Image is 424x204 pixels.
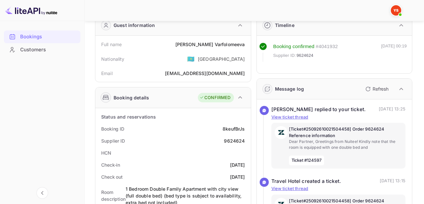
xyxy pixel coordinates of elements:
[101,113,156,120] div: Status and reservations
[101,189,126,202] div: Room description
[223,125,245,132] div: 8keufBrJs
[373,85,389,92] p: Refresh
[230,161,245,168] div: [DATE]
[199,95,230,101] div: CONFIRMED
[187,53,195,65] span: United States
[391,5,401,16] img: Yandex Support
[271,185,406,192] p: View ticket thread
[198,56,245,62] div: [GEOGRAPHIC_DATA]
[271,178,341,185] div: Travel Hotel created a ticket.
[175,41,245,48] div: [PERSON_NAME] Varfolomeeva
[275,85,304,92] div: Message log
[362,84,391,94] button: Refresh
[289,139,403,150] p: Dear Partner, Greetings from Nuitee! Kindly note that the room is equipped with one double bed and
[289,126,403,139] p: [Ticket#25092610021504458] Order 9624624 Reference information
[296,52,313,59] span: 9624624
[275,22,294,29] div: Timeline
[271,114,406,121] p: View ticket thread
[224,137,245,144] div: 9624624
[101,173,123,180] div: Check out
[230,173,245,180] div: [DATE]
[101,70,113,77] div: Email
[101,149,111,156] div: HCN
[273,52,296,59] span: Supplier ID:
[114,22,155,29] div: Guest information
[36,187,48,199] button: Collapse navigation
[379,106,405,113] p: [DATE] 13:25
[101,137,125,144] div: Supplier ID
[20,46,77,54] div: Customers
[381,43,407,62] div: [DATE] 00:19
[289,156,324,165] span: Ticket #124597
[380,178,405,185] p: [DATE] 13:15
[101,56,125,62] div: Nationality
[20,33,77,41] div: Bookings
[4,44,80,56] a: Customers
[273,43,315,50] div: Booking confirmed
[114,94,149,101] div: Booking details
[5,5,57,16] img: LiteAPI logo
[101,161,120,168] div: Check-in
[165,70,245,77] div: [EMAIL_ADDRESS][DOMAIN_NAME]
[316,43,338,50] div: # 4041932
[101,41,122,48] div: Full name
[4,31,80,43] a: Bookings
[275,126,288,139] img: AwvSTEc2VUhQAAAAAElFTkSuQmCC
[101,125,124,132] div: Booking ID
[271,106,366,113] div: [PERSON_NAME] replied to your ticket.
